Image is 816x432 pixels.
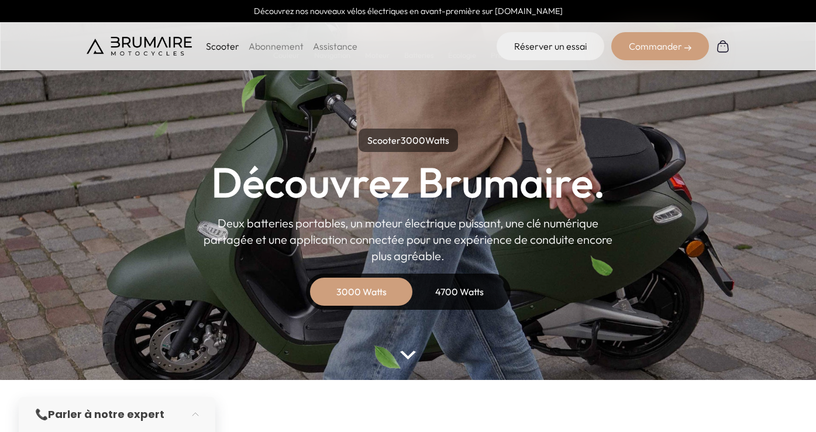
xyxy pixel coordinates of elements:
[716,39,730,53] img: Panier
[315,278,408,306] div: 3000 Watts
[206,39,239,53] p: Scooter
[497,32,604,60] a: Réserver un essai
[87,37,192,56] img: Brumaire Motocycles
[359,129,458,152] p: Scooter Watts
[211,161,605,203] h1: Découvrez Brumaire.
[611,32,709,60] div: Commander
[204,215,613,264] p: Deux batteries portables, un moteur électrique puissant, une clé numérique partagée et une applic...
[400,351,415,360] img: arrow-bottom.png
[249,40,304,52] a: Abonnement
[684,44,691,51] img: right-arrow-2.png
[401,134,425,146] span: 3000
[313,40,357,52] a: Assistance
[413,278,507,306] div: 4700 Watts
